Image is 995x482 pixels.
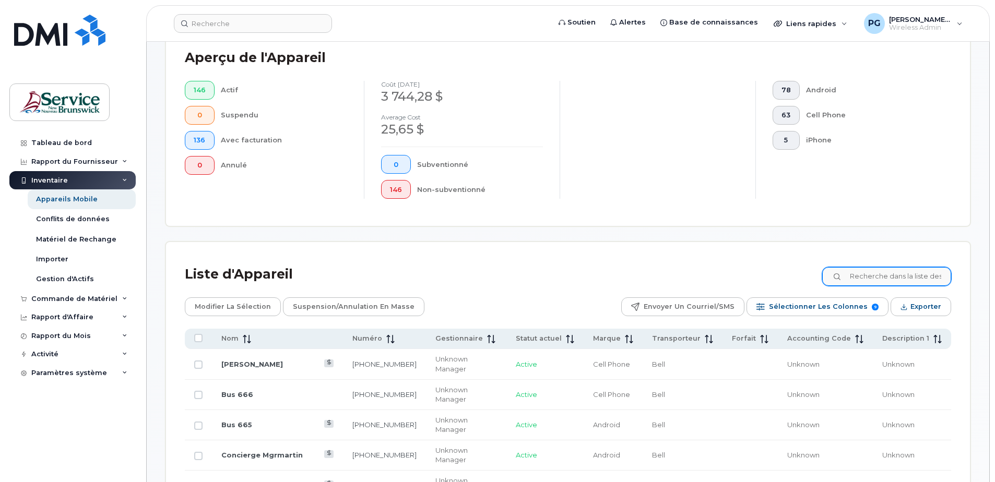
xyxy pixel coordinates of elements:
[185,106,215,125] button: 0
[857,13,970,34] div: Pelletier, Geneviève (DSF-NO)
[352,420,417,429] a: [PHONE_NUMBER]
[185,156,215,175] button: 0
[732,334,756,343] span: Forfait
[882,390,915,399] span: Unknown
[221,334,239,343] span: Nom
[435,415,497,435] div: Unknown Manager
[773,106,800,125] button: 63
[593,360,630,368] span: Cell Phone
[889,23,952,32] span: Wireless Admin
[806,106,935,125] div: Cell Phone
[567,17,596,28] span: Soutien
[652,390,665,399] span: Bell
[882,334,929,343] span: Description 1
[185,81,215,100] button: 146
[516,451,537,459] span: Active
[781,136,791,144] span: 5
[766,13,855,34] div: Liens rapides
[787,360,820,368] span: Unknown
[551,12,603,33] a: Soutien
[185,131,215,150] button: 136
[773,81,800,100] button: 78
[221,451,303,459] a: Concierge Mgrmartin
[747,297,889,316] button: Sélectionner les colonnes 9
[221,360,283,368] a: [PERSON_NAME]
[787,390,820,399] span: Unknown
[644,299,735,315] span: Envoyer un courriel/SMS
[381,155,411,174] button: 0
[435,385,497,404] div: Unknown Manager
[381,180,411,199] button: 146
[352,334,382,343] span: Numéro
[769,299,868,315] span: Sélectionner les colonnes
[593,390,630,399] span: Cell Phone
[652,451,665,459] span: Bell
[435,334,483,343] span: Gestionnaire
[781,111,791,119] span: 63
[652,360,665,368] span: Bell
[516,390,537,399] span: Active
[593,451,620,459] span: Android
[516,420,537,429] span: Active
[603,12,653,33] a: Alertes
[185,297,281,316] button: Modifier la sélection
[652,334,701,343] span: Transporteur
[516,360,537,368] span: Active
[352,451,417,459] a: [PHONE_NUMBER]
[221,156,348,175] div: Annulé
[787,451,820,459] span: Unknown
[324,450,334,458] a: View Last Bill
[381,81,543,88] h4: coût [DATE]
[174,14,332,33] input: Recherche
[381,88,543,105] div: 3 744,28 $
[435,354,497,373] div: Unknown Manager
[891,297,951,316] button: Exporter
[882,451,915,459] span: Unknown
[352,390,417,399] a: [PHONE_NUMBER]
[185,44,326,71] div: Aperçu de l'Appareil
[619,17,646,28] span: Alertes
[822,267,951,286] input: Recherche dans la liste des appareils ...
[195,299,271,315] span: Modifier la sélection
[882,360,915,368] span: Unknown
[910,299,941,315] span: Exporter
[621,297,744,316] button: Envoyer un courriel/SMS
[781,86,791,94] span: 78
[872,304,879,310] span: 9
[786,19,836,28] span: Liens rapides
[194,136,206,144] span: 136
[221,420,252,429] a: Bus 665
[787,334,851,343] span: Accounting Code
[221,106,348,125] div: Suspendu
[868,17,881,30] span: PG
[390,186,402,194] span: 146
[352,360,417,368] a: [PHONE_NUMBER]
[293,299,414,315] span: Suspension/Annulation en masse
[283,297,424,316] button: Suspension/Annulation en masse
[324,420,334,428] a: View Last Bill
[221,131,348,150] div: Avec facturation
[417,155,543,174] div: Subventionné
[516,334,562,343] span: Statut actuel
[381,114,543,121] h4: Average cost
[806,81,935,100] div: Android
[787,420,820,429] span: Unknown
[194,86,206,94] span: 146
[221,81,348,100] div: Actif
[417,180,543,199] div: Non-subventionné
[652,420,665,429] span: Bell
[889,15,952,23] span: [PERSON_NAME] (DSF-NO)
[773,131,800,150] button: 5
[435,445,497,465] div: Unknown Manager
[221,390,253,399] a: Bus 666
[593,334,621,343] span: Marque
[390,161,402,169] span: 0
[653,12,765,33] a: Base de connaissances
[194,111,206,119] span: 0
[669,17,758,28] span: Base de connaissances
[593,420,620,429] span: Android
[194,161,206,170] span: 0
[806,131,935,150] div: iPhone
[381,121,543,138] div: 25,65 $
[324,359,334,367] a: View Last Bill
